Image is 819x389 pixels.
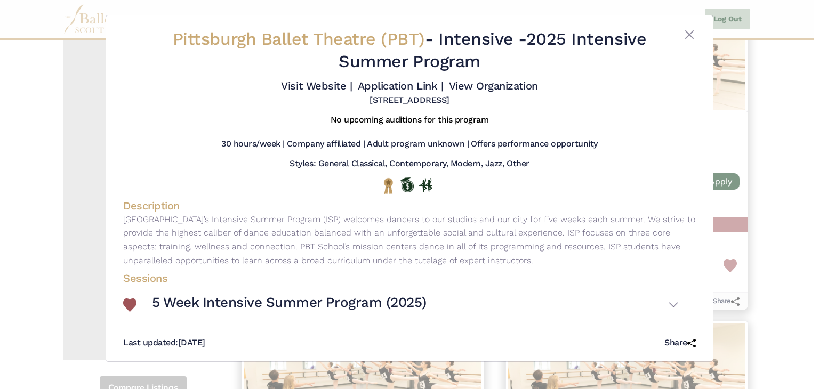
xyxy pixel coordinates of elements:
[471,139,598,150] h5: Offers performance opportunity
[400,177,414,192] img: Offers Scholarship
[173,29,425,49] span: Pittsburgh Ballet Theatre (PBT)
[123,298,136,312] img: Heart
[287,139,365,150] h5: Company affiliated |
[115,213,704,267] p: [GEOGRAPHIC_DATA]’s Intensive Summer Program (ISP) welcomes dancers to our studios and our city f...
[449,79,538,92] a: View Organization
[331,115,489,126] h5: No upcoming auditions for this program
[367,139,469,150] h5: Adult program unknown |
[123,337,205,349] h5: [DATE]
[683,28,696,41] button: Close
[221,139,285,150] h5: 30 hours/week |
[438,29,526,49] span: Intensive -
[115,199,704,213] h4: Description
[152,289,679,320] button: 5 Week Intensive Summer Program (2025)
[152,294,427,312] h3: 5 Week Intensive Summer Program (2025)
[115,271,687,285] h4: Sessions
[664,337,696,349] h5: Share
[123,337,178,347] span: Last updated:
[419,178,432,192] img: In Person
[358,79,443,92] a: Application Link |
[290,158,529,169] h5: Styles: General Classical, Contemporary, Modern, Jazz, Other
[382,177,395,194] img: National
[370,95,449,106] h5: [STREET_ADDRESS]
[172,28,647,72] h2: - 2025 Intensive Summer Program
[281,79,352,92] a: Visit Website |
